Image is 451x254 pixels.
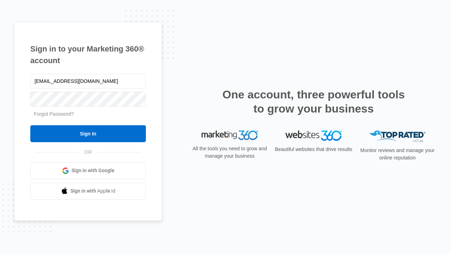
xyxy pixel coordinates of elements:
[369,131,426,142] img: Top Rated Local
[285,131,342,141] img: Websites 360
[30,183,146,200] a: Sign in with Apple Id
[274,146,353,153] p: Beautiful websites that drive results
[30,74,146,89] input: Email
[202,131,258,140] img: Marketing 360
[72,167,115,174] span: Sign in with Google
[358,147,437,162] p: Monitor reviews and manage your online reputation
[190,145,269,160] p: All the tools you need to grow and manage your business
[30,43,146,66] h1: Sign in to your Marketing 360® account
[30,125,146,142] input: Sign In
[80,149,97,156] span: OR
[70,187,116,195] span: Sign in with Apple Id
[34,111,74,117] a: Forgot Password?
[30,162,146,179] a: Sign in with Google
[220,87,407,116] h2: One account, three powerful tools to grow your business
